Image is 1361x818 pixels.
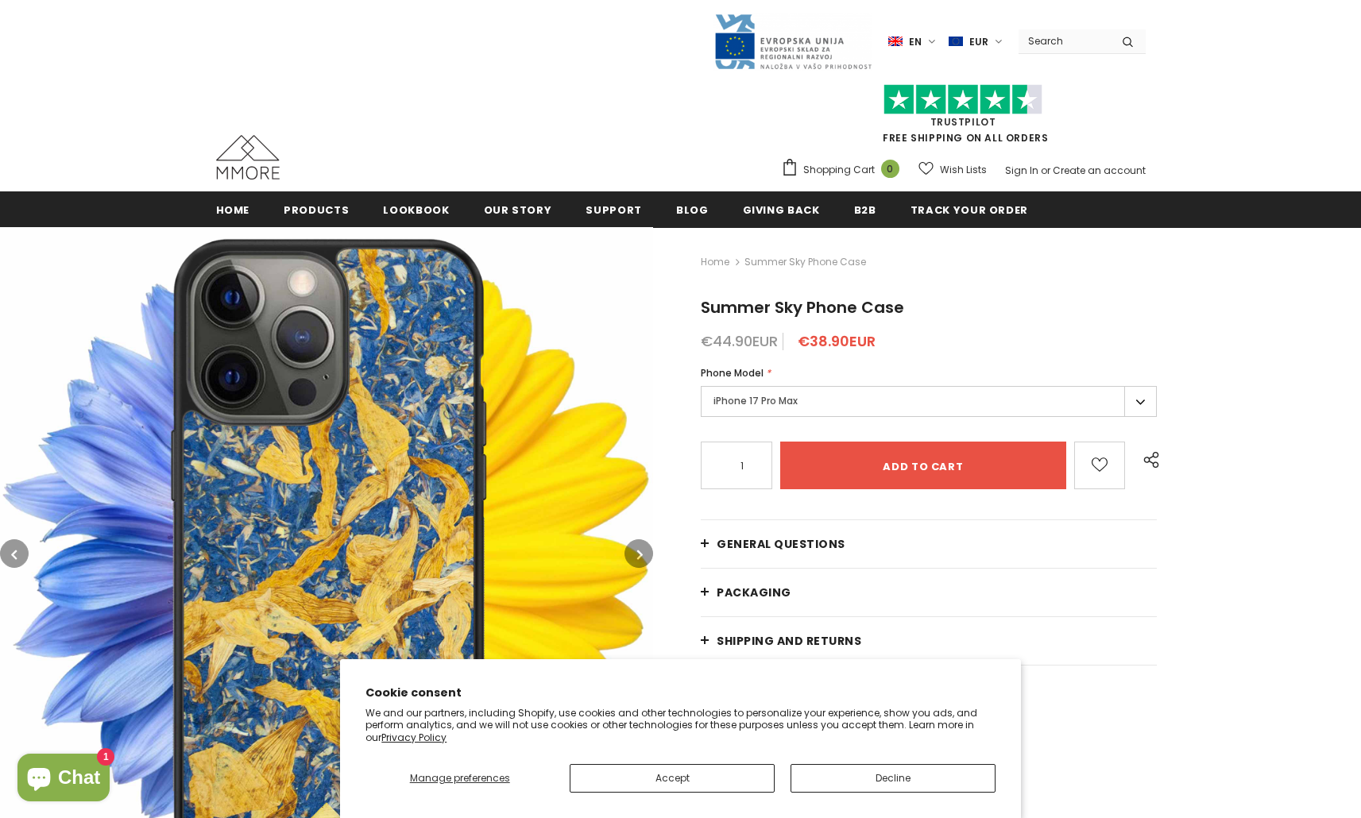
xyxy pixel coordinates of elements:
[701,331,778,351] span: €44.90EUR
[484,203,552,218] span: Our Story
[701,617,1157,665] a: Shipping and returns
[791,764,996,793] button: Decline
[586,203,642,218] span: support
[883,84,1042,115] img: Trust Pilot Stars
[930,115,996,129] a: Trustpilot
[780,442,1065,489] input: Add to cart
[803,162,875,178] span: Shopping Cart
[381,731,447,744] a: Privacy Policy
[586,191,642,227] a: support
[1053,164,1146,177] a: Create an account
[940,162,987,178] span: Wish Lists
[570,764,775,793] button: Accept
[701,386,1157,417] label: iPhone 17 Pro Max
[909,34,922,50] span: en
[216,203,250,218] span: Home
[676,191,709,227] a: Blog
[798,331,876,351] span: €38.90EUR
[969,34,988,50] span: EUR
[410,771,510,785] span: Manage preferences
[717,585,791,600] span: PACKAGING
[701,520,1157,568] a: General Questions
[911,191,1028,227] a: Track your order
[854,191,876,227] a: B2B
[1005,164,1038,177] a: Sign In
[365,685,996,701] h2: Cookie consent
[383,191,449,227] a: Lookbook
[743,203,820,218] span: Giving back
[888,35,903,48] img: i-lang-1.png
[713,34,872,48] a: Javni Razpis
[676,203,709,218] span: Blog
[701,296,904,318] span: Summer Sky Phone Case
[918,156,987,183] a: Wish Lists
[484,191,552,227] a: Our Story
[365,764,554,793] button: Manage preferences
[284,191,349,227] a: Products
[1019,29,1110,52] input: Search Site
[701,253,729,272] a: Home
[881,160,899,178] span: 0
[13,754,114,805] inbox-online-store-chat: Shopify online store chat
[383,203,449,218] span: Lookbook
[284,203,349,218] span: Products
[743,191,820,227] a: Giving back
[854,203,876,218] span: B2B
[1041,164,1050,177] span: or
[216,135,280,179] img: MMORE Cases
[911,203,1028,218] span: Track your order
[717,633,861,649] span: Shipping and returns
[701,366,764,380] span: Phone Model
[713,13,872,71] img: Javni Razpis
[701,569,1157,616] a: PACKAGING
[781,91,1146,145] span: FREE SHIPPING ON ALL ORDERS
[717,536,845,552] span: General Questions
[744,253,866,272] span: Summer Sky Phone Case
[216,191,250,227] a: Home
[365,707,996,744] p: We and our partners, including Shopify, use cookies and other technologies to personalize your ex...
[781,158,907,182] a: Shopping Cart 0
